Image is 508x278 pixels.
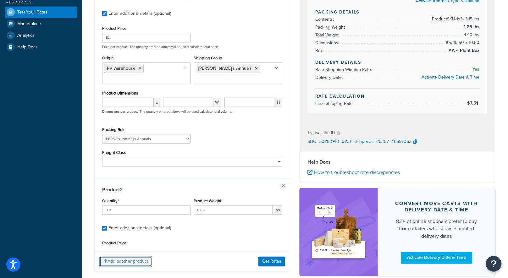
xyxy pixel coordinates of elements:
span: H [275,98,282,107]
span: W [213,98,221,107]
h4: Rate Calculation [315,93,480,100]
div: 82% of online shoppers prefer to buy from retailers who show estimated delivery dates [393,218,480,240]
p: Dimensions per product. The quantity entered above will be used calculate total volume. [101,109,232,114]
span: PV Warehouse [107,65,135,72]
input: 0.00 [194,205,273,215]
span: Contents: [315,16,335,23]
h4: Help Docs [307,158,488,166]
a: Activate Delivery Date & Time [422,74,480,80]
span: Rate Shopping Winning Rate: [315,66,373,73]
button: Add another product [99,256,152,267]
span: 4.40 lbs [462,31,480,39]
span: Analytics [17,33,35,38]
h3: Product 2 [102,187,282,193]
div: Enter additional details (optional) [108,224,171,233]
button: Open Resource Center [486,256,502,272]
a: Analytics [5,30,77,41]
span: Box: [315,47,325,54]
label: Freight Class [102,150,126,155]
span: Total Weight: [315,32,341,38]
label: Product Weight* [194,199,223,203]
h4: Delivery Details [315,59,480,66]
label: Product Price [102,26,126,31]
a: Remove Item [281,184,285,188]
span: Marketplace [17,21,41,27]
p: SHQ_20250910_0231_shipperws_20307_45697063 [307,137,412,147]
a: Test Your Rates [5,7,77,18]
input: 0.0 [102,205,191,215]
span: 10 x 10.50 x 10.50 [444,39,480,46]
input: Enter additional details (optional) [102,226,107,231]
span: 1.25 lbs [462,23,480,31]
span: Final Shipping Rate: [315,100,355,107]
a: How to troubleshoot rate discrepancies [307,169,400,176]
span: lbs [273,205,282,215]
input: Enter additional details (optional) [102,11,107,16]
label: Origin [102,56,113,60]
h4: Packing Details [315,9,480,15]
span: Dimensions: [315,40,341,46]
div: Convert more carts with delivery date & time [393,200,480,213]
span: $7.51 [467,100,480,106]
a: Marketplace [5,18,77,30]
label: Shipping Group [194,56,223,60]
span: L [154,98,160,107]
div: Enter additional details (optional) [108,9,171,18]
button: Get Rates [258,257,285,267]
span: Packing Weight [315,24,346,30]
span: AA 4 Plant Box [447,47,480,54]
label: Product Price [102,241,126,246]
p: Transaction ID [307,128,335,137]
span: Yes [471,66,480,73]
p: Price per product. The quantity entered above will be used calculate total price. [101,45,284,49]
label: Product Dimensions [102,91,138,95]
label: Quantity* [102,199,119,203]
span: Test Your Rates [17,10,47,15]
img: feature-image-ddt-36eae7f7280da8017bfb280eaccd9c446f90b1fe08728e4019434db127062ab4.png [309,198,368,267]
span: Delivery Date: [315,74,344,81]
span: Product SKU-1 x 3 - 3.15 lbs [431,15,480,23]
span: Help Docs [17,45,38,50]
a: Activate Delivery Date & Time [401,252,472,264]
span: [PERSON_NAME]'s Annuals [199,65,252,72]
a: Help Docs [5,41,77,53]
label: Packing Rule [102,127,125,132]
